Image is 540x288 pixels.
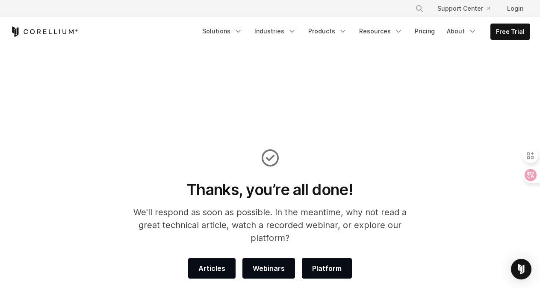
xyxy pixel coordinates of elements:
[302,258,352,279] a: Platform
[242,258,295,279] a: Webinars
[511,259,531,279] div: Open Intercom Messenger
[442,24,482,39] a: About
[188,258,236,279] a: Articles
[303,24,352,39] a: Products
[197,24,248,39] a: Solutions
[431,1,497,16] a: Support Center
[412,1,427,16] button: Search
[122,206,418,244] p: We'll respond as soon as possible. In the meantime, why not read a great technical article, watch...
[312,263,342,273] span: Platform
[198,263,225,273] span: Articles
[249,24,301,39] a: Industries
[197,24,530,40] div: Navigation Menu
[410,24,440,39] a: Pricing
[491,24,530,39] a: Free Trial
[500,1,530,16] a: Login
[253,263,285,273] span: Webinars
[10,27,78,37] a: Corellium Home
[354,24,408,39] a: Resources
[405,1,530,16] div: Navigation Menu
[122,180,418,199] h1: Thanks, you’re all done!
